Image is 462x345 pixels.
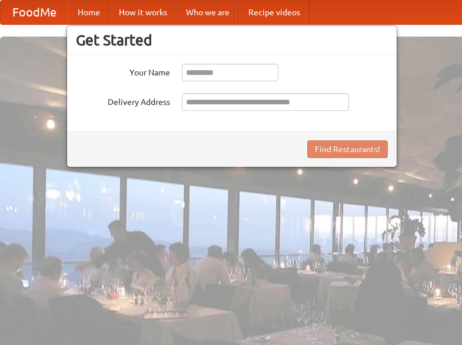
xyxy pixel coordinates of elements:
[1,1,68,24] a: FoodMe
[109,1,177,24] a: How it works
[239,1,310,24] a: Recipe videos
[76,31,388,49] h3: Get Started
[68,1,109,24] a: Home
[177,1,239,24] a: Who we are
[76,93,170,108] label: Delivery Address
[307,140,388,158] button: Find Restaurants!
[76,64,170,78] label: Your Name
